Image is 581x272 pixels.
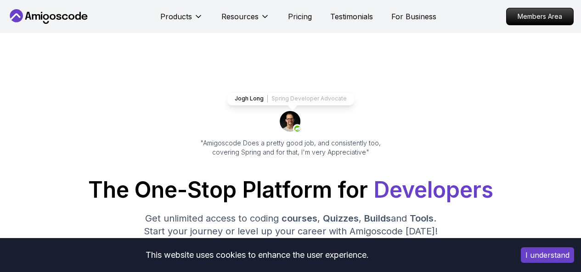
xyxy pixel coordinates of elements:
button: Resources [221,11,270,29]
span: courses [282,213,317,224]
div: This website uses cookies to enhance the user experience. [7,245,507,265]
p: Get unlimited access to coding , , and . Start your journey or level up your career with Amigosco... [136,212,445,238]
button: Accept cookies [521,247,574,263]
a: For Business [391,11,436,22]
a: Members Area [506,8,574,25]
span: Developers [373,176,493,203]
p: Products [160,11,192,22]
p: "Amigoscode Does a pretty good job, and consistently too, covering Spring and for that, I'm very ... [188,139,394,157]
h1: The One-Stop Platform for [7,179,574,201]
span: Builds [364,213,391,224]
a: Pricing [288,11,312,22]
span: Tools [410,213,434,224]
p: Jogh Long [235,95,264,102]
a: Testimonials [330,11,373,22]
p: Spring Developer Advocate [271,95,347,102]
img: josh long [280,111,302,133]
p: Resources [221,11,259,22]
span: Quizzes [323,213,359,224]
p: Members Area [507,8,573,25]
button: Products [160,11,203,29]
